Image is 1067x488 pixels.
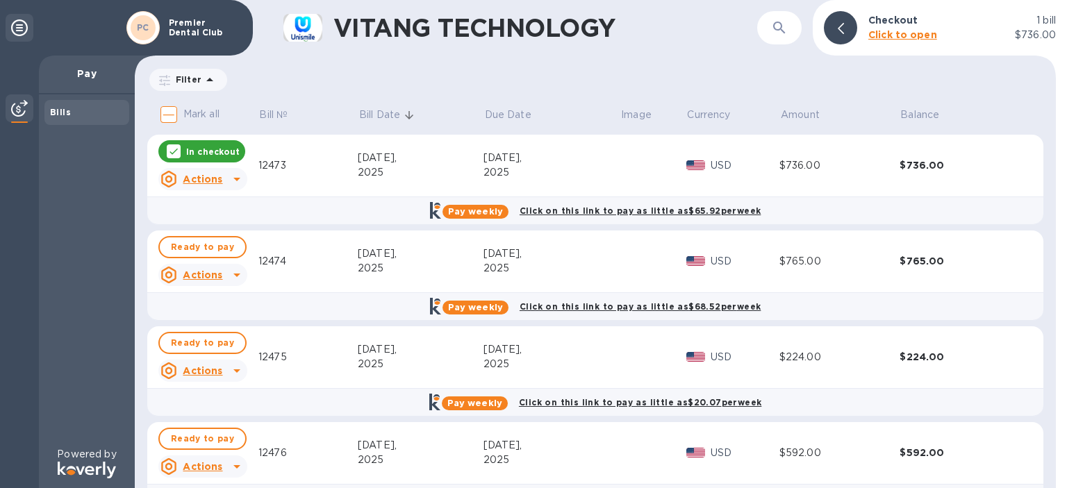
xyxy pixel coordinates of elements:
[260,108,306,122] span: Bill №
[358,342,483,357] div: [DATE],
[183,269,222,280] u: Actions
[170,74,201,85] p: Filter
[779,446,900,460] div: $592.00
[711,158,779,173] p: USD
[358,438,483,453] div: [DATE],
[621,108,652,122] p: Image
[358,453,483,467] div: 2025
[686,160,705,170] img: USD
[484,108,549,122] span: Due Date
[447,398,502,408] b: Pay weekly
[711,446,779,460] p: USD
[868,13,918,27] p: Checkout
[358,246,483,261] div: [DATE],
[688,108,731,122] p: Currency
[57,447,116,462] p: Powered by
[448,206,503,217] b: Pay weekly
[158,428,247,450] button: Ready to pay
[686,352,705,362] img: USD
[183,107,220,121] p: Mark all
[686,448,705,457] img: USD
[183,365,222,376] u: Actions
[483,342,620,357] div: [DATE],
[359,108,400,122] p: Bill Date
[171,430,234,447] span: Ready to pay
[448,302,503,312] b: Pay weekly
[169,18,238,37] p: Premier Dental Club
[358,261,483,276] div: 2025
[50,67,124,81] p: Pay
[519,397,761,407] b: Click on this link to pay as little as $20.07 per week
[1036,13,1056,28] p: 1 bill
[483,151,620,165] div: [DATE],
[779,350,900,364] div: $224.00
[258,158,358,173] div: 12473
[50,107,71,117] b: Bills
[183,461,222,472] u: Actions
[483,261,620,276] div: 2025
[258,446,358,460] div: 12476
[258,350,358,364] div: 12475
[358,151,483,165] div: [DATE],
[868,29,937,40] b: Click to open
[1015,28,1056,42] p: $736.00
[900,254,1020,268] div: $765.00
[483,453,620,467] div: 2025
[358,165,483,180] div: 2025
[483,246,620,261] div: [DATE],
[260,108,288,122] p: Bill №
[779,254,900,269] div: $765.00
[483,357,620,371] div: 2025
[158,236,247,258] button: Ready to pay
[333,13,698,42] h1: VITANG TECHNOLOGY
[901,108,958,122] span: Balance
[520,205,761,216] b: Click on this link to pay as little as $65.92 per week
[158,332,247,354] button: Ready to pay
[900,158,1020,172] div: $736.00
[358,357,483,371] div: 2025
[483,438,620,453] div: [DATE],
[359,108,418,122] span: Bill Date
[483,165,620,180] div: 2025
[711,350,779,364] p: USD
[183,174,222,185] u: Actions
[171,335,234,351] span: Ready to pay
[186,146,240,158] p: In checkout
[520,301,761,312] b: Click on this link to pay as little as $68.52 per week
[900,350,1020,364] div: $224.00
[780,108,837,122] span: Amount
[686,256,705,266] img: USD
[711,254,779,269] p: USD
[484,108,531,122] p: Due Date
[780,108,819,122] p: Amount
[258,254,358,269] div: 12474
[137,22,149,33] b: PC
[901,108,940,122] p: Balance
[58,462,116,478] img: Logo
[171,239,234,255] span: Ready to pay
[779,158,900,173] div: $736.00
[900,446,1020,460] div: $592.00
